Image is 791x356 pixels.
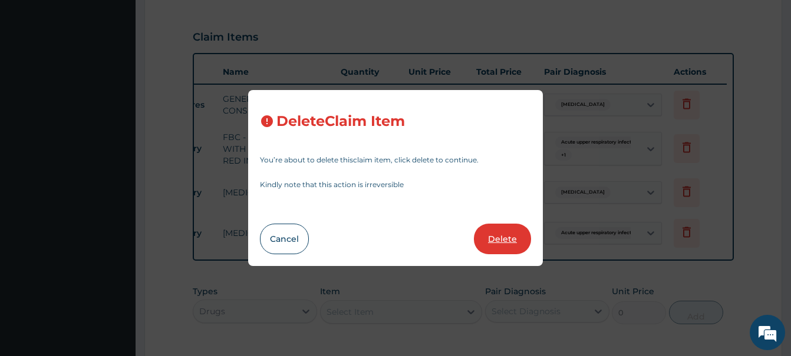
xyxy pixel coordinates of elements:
h3: Delete Claim Item [276,114,405,129]
span: We're online! [68,104,163,223]
p: You’re about to delete this claim item , click delete to continue. [260,157,531,164]
p: Kindly note that this action is irreversible [260,181,531,188]
button: Cancel [260,224,309,254]
img: d_794563401_company_1708531726252_794563401 [22,59,48,88]
button: Delete [474,224,531,254]
div: Chat with us now [61,66,198,81]
textarea: Type your message and hit 'Enter' [6,234,225,275]
div: Minimize live chat window [193,6,222,34]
